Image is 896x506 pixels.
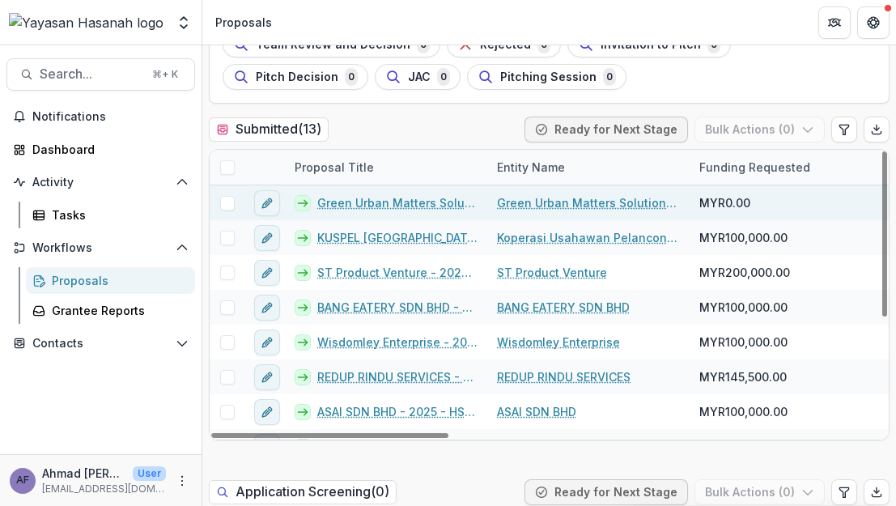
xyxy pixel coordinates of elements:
div: Tasks [52,206,182,223]
button: Notifications [6,104,195,130]
a: ASAI SDN BHD - 2025 - HSEF2025 - Satu Creative [317,403,478,420]
p: Ahmad [PERSON_NAME] [PERSON_NAME] [42,465,126,482]
button: edit [254,399,280,425]
span: MYR145,500.00 [699,368,787,385]
button: Pitching Session0 [467,64,626,90]
button: Export table data [864,479,890,505]
button: Export table data [864,117,890,142]
span: Search... [40,66,142,82]
span: MYR100,000.00 [699,334,788,351]
a: Green Urban Matters Solutions Sdn Bhd - 2025 - HSEF2025 - Satu Creative [317,194,478,211]
a: Wisdomley Enterprise [497,334,620,351]
div: Entity Name [487,150,690,185]
span: MYR200,000.00 [699,264,790,281]
span: Workflows [32,241,169,255]
p: [EMAIL_ADDRESS][DOMAIN_NAME] [42,482,166,496]
span: 0 [437,68,450,86]
button: edit [254,364,280,390]
nav: breadcrumb [209,11,278,34]
span: Pitching Session [500,70,597,84]
div: Dashboard [32,141,182,158]
div: ⌘ + K [149,66,181,83]
a: REDUP RINDU SERVICES - 2025 - HSEF2025 - Satu Creative [317,368,478,385]
span: Activity [32,176,169,189]
a: ST Product Venture [497,264,607,281]
h2: Submitted ( 13 ) [209,117,329,141]
button: Open Activity [6,169,195,195]
a: Proposals [26,267,195,294]
a: BANG EATERY SDN BHD [497,299,630,316]
span: MYR100,000.00 [699,438,788,455]
button: edit [254,225,280,251]
div: Funding Requested [690,150,892,185]
a: Green Urban Matters Solutions Sdn Bhd [497,194,680,211]
div: Entity Name [487,159,575,176]
a: Tasks [26,202,195,228]
div: Proposal Title [285,159,384,176]
div: Funding Requested [690,159,820,176]
div: Proposal Title [285,150,487,185]
div: Proposals [52,272,182,289]
button: edit [254,260,280,286]
div: Proposals [215,14,272,31]
button: Open Contacts [6,330,195,356]
a: Grantee Reports [26,297,195,324]
button: Open entity switcher [172,6,195,39]
span: Contacts [32,337,169,351]
span: MYR100,000.00 [699,229,788,246]
button: Edit table settings [831,117,857,142]
span: JAC [408,70,431,84]
button: More [172,471,192,491]
button: Ready for Next Stage [524,479,688,505]
a: Kev. Green Global Solution [497,438,648,455]
button: edit [254,190,280,216]
span: Notifications [32,110,189,124]
a: ASAI SDN BHD [497,403,576,420]
button: Pitch Decision0 [223,64,368,90]
div: Ahmad Afif Fahmi Ahmad Faizal [16,475,29,486]
span: MYR100,000.00 [699,299,788,316]
p: User [133,466,166,481]
button: edit [254,330,280,355]
button: Partners [818,6,851,39]
img: Yayasan Hasanah logo [9,13,163,32]
div: Grantee Reports [52,302,182,319]
button: edit [254,295,280,321]
a: Dashboard [6,136,195,163]
span: 0 [345,68,358,86]
span: MYR100,000.00 [699,403,788,420]
button: Open Workflows [6,235,195,261]
button: Ready for Next Stage [524,117,688,142]
span: 0 [603,68,616,86]
span: Pitch Decision [256,70,338,84]
button: Bulk Actions (0) [694,117,825,142]
a: KUSPEL [GEOGRAPHIC_DATA] - 2025 - HSEF2025 - Satu Creative [317,229,478,246]
a: BANG EATERY SDN BHD - 2025 - HSEF2025 - Satu Creative [317,299,478,316]
a: REDUP RINDU SERVICES [497,368,631,385]
h2: Application Screening ( 0 ) [209,480,397,504]
a: Koperasi Usahawan Pelancongan [GEOGRAPHIC_DATA] [GEOGRAPHIC_DATA] Berhad [497,229,680,246]
a: Wisdomley Enterprise - 2025 - HSEF2025 - Satu Creative [317,334,478,351]
button: Get Help [857,6,890,39]
button: JAC0 [375,64,461,90]
button: Edit table settings [831,479,857,505]
span: MYR0.00 [699,194,750,211]
a: ST Product Venture - 2025 - HSEF2025 - Satu Creative [317,264,478,281]
button: Bulk Actions (0) [694,479,825,505]
button: Search... [6,58,195,91]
